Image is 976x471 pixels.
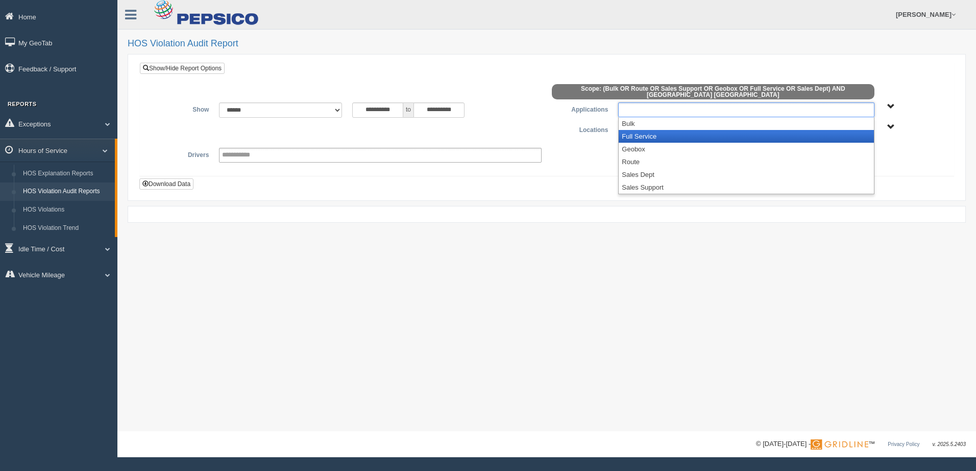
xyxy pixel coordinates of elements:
[18,165,115,183] a: HOS Explanation Reports
[619,117,873,130] li: Bulk
[148,148,214,160] label: Drivers
[18,201,115,219] a: HOS Violations
[811,439,868,450] img: Gridline
[619,143,873,155] li: Geobox
[128,39,966,49] h2: HOS Violation Audit Report
[933,441,966,447] span: v. 2025.5.2403
[139,178,193,190] button: Download Data
[140,63,225,74] a: Show/Hide Report Options
[18,182,115,201] a: HOS Violation Audit Reports
[756,439,966,450] div: © [DATE]-[DATE] - ™
[547,123,613,135] label: Locations
[619,130,873,143] li: Full Service
[619,181,873,194] li: Sales Support
[619,155,873,168] li: Route
[552,84,874,99] span: Scope: (Bulk OR Route OR Sales Support OR Geobox OR Full Service OR Sales Dept) AND [GEOGRAPHIC_D...
[547,102,613,115] label: Applications
[619,168,873,181] li: Sales Dept
[403,102,413,118] span: to
[888,441,919,447] a: Privacy Policy
[18,219,115,238] a: HOS Violation Trend
[148,102,214,115] label: Show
